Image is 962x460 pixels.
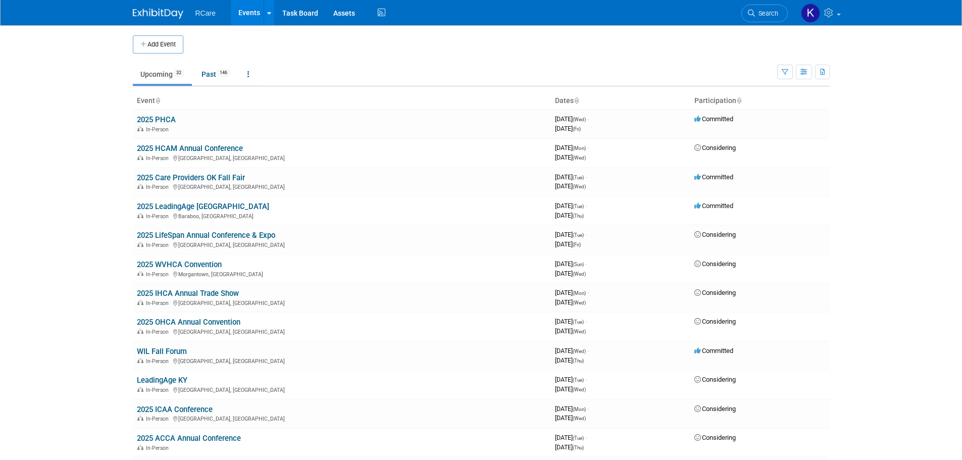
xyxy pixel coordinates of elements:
span: In-Person [146,126,172,133]
span: [DATE] [555,385,586,393]
img: In-Person Event [137,300,143,305]
span: In-Person [146,155,172,162]
span: (Fri) [573,242,581,247]
span: (Tue) [573,319,584,325]
a: WIL Fall Forum [137,347,187,356]
span: (Tue) [573,435,584,441]
span: - [585,318,587,325]
span: (Tue) [573,232,584,238]
img: Khalen Ryberg [801,4,820,23]
a: 2025 PHCA [137,115,176,124]
span: - [587,115,589,123]
span: (Fri) [573,126,581,132]
div: [GEOGRAPHIC_DATA], [GEOGRAPHIC_DATA] [137,327,547,335]
span: Committed [694,202,733,210]
a: 2025 Care Providers OK Fall Fair [137,173,245,182]
img: In-Person Event [137,329,143,334]
div: [GEOGRAPHIC_DATA], [GEOGRAPHIC_DATA] [137,182,547,190]
th: Dates [551,92,690,110]
span: Considering [694,318,736,325]
span: In-Person [146,445,172,451]
span: - [585,173,587,181]
span: - [587,405,589,413]
span: [DATE] [555,202,587,210]
span: (Wed) [573,155,586,161]
div: Baraboo, [GEOGRAPHIC_DATA] [137,212,547,220]
span: [DATE] [555,356,584,364]
span: In-Person [146,387,172,393]
span: (Wed) [573,184,586,189]
span: 32 [173,69,184,77]
a: 2025 LifeSpan Annual Conference & Expo [137,231,275,240]
span: In-Person [146,416,172,422]
span: [DATE] [555,298,586,306]
img: In-Person Event [137,184,143,189]
span: In-Person [146,213,172,220]
span: Considering [694,144,736,151]
span: [DATE] [555,289,589,296]
a: Sort by Participation Type [736,96,741,105]
span: Considering [694,405,736,413]
span: 146 [217,69,230,77]
span: [DATE] [555,182,586,190]
img: In-Person Event [137,213,143,218]
span: (Thu) [573,445,584,450]
span: [DATE] [555,434,587,441]
span: - [585,434,587,441]
span: (Tue) [573,175,584,180]
span: - [585,376,587,383]
span: (Wed) [573,300,586,305]
span: (Mon) [573,406,586,412]
img: In-Person Event [137,358,143,363]
span: [DATE] [555,405,589,413]
span: - [587,347,589,354]
span: (Wed) [573,329,586,334]
a: Sort by Start Date [574,96,579,105]
span: [DATE] [555,115,589,123]
span: Considering [694,376,736,383]
img: In-Person Event [137,155,143,160]
a: 2025 HCAM Annual Conference [137,144,243,153]
span: In-Person [146,242,172,248]
img: In-Person Event [137,416,143,421]
div: [GEOGRAPHIC_DATA], [GEOGRAPHIC_DATA] [137,356,547,365]
a: 2025 LeadingAge [GEOGRAPHIC_DATA] [137,202,269,211]
img: In-Person Event [137,445,143,450]
span: Search [755,10,778,17]
a: Past146 [194,65,238,84]
a: 2025 IHCA Annual Trade Show [137,289,239,298]
span: [DATE] [555,154,586,161]
th: Participation [690,92,830,110]
span: Committed [694,347,733,354]
div: [GEOGRAPHIC_DATA], [GEOGRAPHIC_DATA] [137,414,547,422]
span: [DATE] [555,270,586,277]
a: 2025 OHCA Annual Convention [137,318,240,327]
span: [DATE] [555,327,586,335]
a: 2025 ACCA Annual Conference [137,434,241,443]
img: In-Person Event [137,242,143,247]
a: Upcoming32 [133,65,192,84]
div: [GEOGRAPHIC_DATA], [GEOGRAPHIC_DATA] [137,154,547,162]
span: [DATE] [555,173,587,181]
img: In-Person Event [137,271,143,276]
span: (Wed) [573,387,586,392]
img: In-Person Event [137,387,143,392]
span: [DATE] [555,212,584,219]
span: In-Person [146,271,172,278]
img: ExhibitDay [133,9,183,19]
span: (Wed) [573,416,586,421]
span: - [585,231,587,238]
img: In-Person Event [137,126,143,131]
span: [DATE] [555,414,586,422]
span: In-Person [146,184,172,190]
span: (Tue) [573,203,584,209]
span: Committed [694,173,733,181]
div: [GEOGRAPHIC_DATA], [GEOGRAPHIC_DATA] [137,240,547,248]
span: [DATE] [555,231,587,238]
span: In-Person [146,358,172,365]
span: RCare [195,9,216,17]
span: [DATE] [555,443,584,451]
div: [GEOGRAPHIC_DATA], [GEOGRAPHIC_DATA] [137,385,547,393]
span: In-Person [146,300,172,306]
span: [DATE] [555,347,589,354]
